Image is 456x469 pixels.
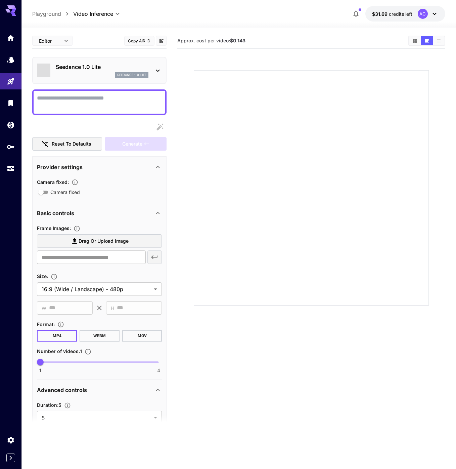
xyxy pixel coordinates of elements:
[37,321,55,327] span: Format :
[37,179,69,185] span: Camera fixed :
[82,348,94,355] button: Specify how many videos to generate in a single request. Each video generation will be charged se...
[42,285,151,293] span: 16:9 (Wide / Landscape) - 480p
[37,60,162,81] div: Seedance 1.0 Liteseedance_1_0_lite
[117,73,146,77] p: seedance_1_0_lite
[73,10,113,18] span: Video Inference
[61,402,74,409] button: Set the number of duration
[37,159,162,175] div: Provider settings
[408,36,445,46] div: Show videos in grid viewShow videos in video viewShow videos in list view
[32,10,61,18] a: Playground
[37,163,83,171] p: Provider settings
[39,367,41,374] span: 1
[7,164,15,173] div: Usage
[7,99,15,107] div: Library
[37,330,77,342] button: MP4
[79,237,129,245] span: Drag or upload image
[42,304,46,312] span: W
[37,205,162,221] div: Basic controls
[37,348,82,354] span: Number of videos : 1
[372,11,389,17] span: $31.69
[32,137,102,151] button: Reset to defaults
[365,6,445,22] button: $31.68782AC
[122,330,162,342] button: MOV
[7,34,15,42] div: Home
[42,414,151,422] span: 5
[7,436,15,444] div: Settings
[37,386,87,394] p: Advanced controls
[418,9,428,19] div: AC
[7,121,15,129] div: Wallet
[50,189,80,196] span: Camera fixed
[7,143,15,151] div: API Keys
[80,330,120,342] button: WEBM
[37,382,162,398] div: Advanced controls
[111,304,114,312] span: H
[37,225,71,231] span: Frame Images :
[421,36,433,45] button: Show videos in video view
[55,321,67,328] button: Choose the file format for the output video.
[39,37,60,44] span: Editor
[177,38,245,43] span: Approx. cost per video:
[37,209,74,217] p: Basic controls
[71,225,83,232] button: Upload frame images.
[124,36,154,46] button: Copy AIR ID
[157,367,160,374] span: 4
[372,10,412,17] div: $31.68782
[32,10,73,18] nav: breadcrumb
[7,55,15,64] div: Models
[6,454,15,462] button: Expand sidebar
[158,37,164,45] button: Add to library
[37,273,48,279] span: Size :
[37,402,61,408] span: Duration : 5
[433,36,445,45] button: Show videos in list view
[409,36,421,45] button: Show videos in grid view
[48,273,60,280] button: Adjust the dimensions of the generated image by specifying its width and height in pixels, or sel...
[7,77,15,86] div: Playground
[56,63,148,71] p: Seedance 1.0 Lite
[389,11,412,17] span: credits left
[37,234,162,248] label: Drag or upload image
[230,38,245,43] b: $0.143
